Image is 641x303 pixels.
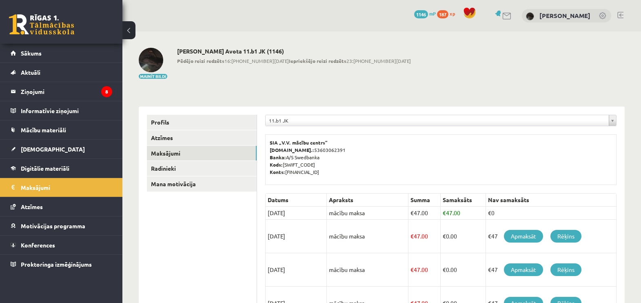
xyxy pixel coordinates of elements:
[9,14,74,35] a: Rīgas 1. Tālmācības vidusskola
[486,194,616,207] th: Nav samaksāts
[266,220,327,253] td: [DATE]
[443,209,446,216] span: €
[266,115,616,126] a: 11.b1 JK
[11,101,112,120] a: Informatīvie ziņojumi
[11,197,112,216] a: Atzīmes
[177,48,411,55] h2: [PERSON_NAME] Avota 11.b1 JK (1146)
[11,63,112,82] a: Aktuāli
[327,194,408,207] th: Apraksts
[437,10,448,18] span: 187
[450,10,455,17] span: xp
[550,263,581,276] a: Rēķins
[486,220,616,253] td: €47
[11,255,112,274] a: Proktoringa izmēģinājums
[440,220,486,253] td: 0.00
[269,115,606,126] span: 11.b1 JK
[443,266,446,273] span: €
[437,10,459,17] a: 187 xp
[414,10,428,18] span: 1146
[504,263,543,276] a: Apmaksāt
[21,178,112,197] legend: Maksājumi
[410,266,414,273] span: €
[504,230,543,243] a: Apmaksāt
[139,48,163,72] img: Violeta Avota
[21,222,85,229] span: Motivācijas programma
[408,253,441,287] td: 47.00
[21,165,69,172] span: Digitālie materiāli
[21,126,66,134] span: Mācību materiāli
[266,253,327,287] td: [DATE]
[21,203,43,210] span: Atzīmes
[486,253,616,287] td: €47
[429,10,436,17] span: mP
[526,12,534,20] img: Violeta Avota
[11,140,112,158] a: [DEMOGRAPHIC_DATA]
[270,147,314,153] b: [DOMAIN_NAME].:
[177,58,224,64] b: Pēdējo reizi redzēts
[21,101,112,120] legend: Informatīvie ziņojumi
[11,120,112,139] a: Mācību materiāli
[139,74,167,79] button: Mainīt bildi
[414,10,436,17] a: 1146 mP
[270,169,285,175] b: Konts:
[101,86,112,97] i: 8
[486,207,616,220] td: €0
[443,232,446,240] span: €
[21,82,112,101] legend: Ziņojumi
[289,58,346,64] b: Iepriekšējo reizi redzēts
[147,146,257,161] a: Maksājumi
[147,130,257,145] a: Atzīmes
[270,139,612,176] p: 53603062391 A/S Swedbanka [SWIFT_CODE] [FINANCIAL_ID]
[11,159,112,178] a: Digitālie materiāli
[11,216,112,235] a: Motivācijas programma
[408,207,441,220] td: 47.00
[440,207,486,220] td: 47.00
[327,207,408,220] td: mācību maksa
[410,209,414,216] span: €
[147,176,257,192] a: Mana motivācija
[440,253,486,287] td: 0.00
[266,207,327,220] td: [DATE]
[11,178,112,197] a: Maksājumi
[21,261,92,268] span: Proktoringa izmēģinājums
[21,49,42,57] span: Sākums
[177,57,411,65] span: 16:[PHONE_NUMBER][DATE] 23:[PHONE_NUMBER][DATE]
[147,161,257,176] a: Radinieki
[327,253,408,287] td: mācību maksa
[440,194,486,207] th: Samaksāts
[270,154,286,160] b: Banka:
[21,145,85,153] span: [DEMOGRAPHIC_DATA]
[11,44,112,62] a: Sākums
[539,11,590,20] a: [PERSON_NAME]
[410,232,414,240] span: €
[408,220,441,253] td: 47.00
[270,161,283,168] b: Kods:
[408,194,441,207] th: Summa
[11,82,112,101] a: Ziņojumi8
[147,115,257,130] a: Profils
[21,69,40,76] span: Aktuāli
[21,241,55,249] span: Konferences
[266,194,327,207] th: Datums
[550,230,581,243] a: Rēķins
[327,220,408,253] td: mācību maksa
[11,236,112,254] a: Konferences
[270,139,328,146] b: SIA „V.V. mācību centrs”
